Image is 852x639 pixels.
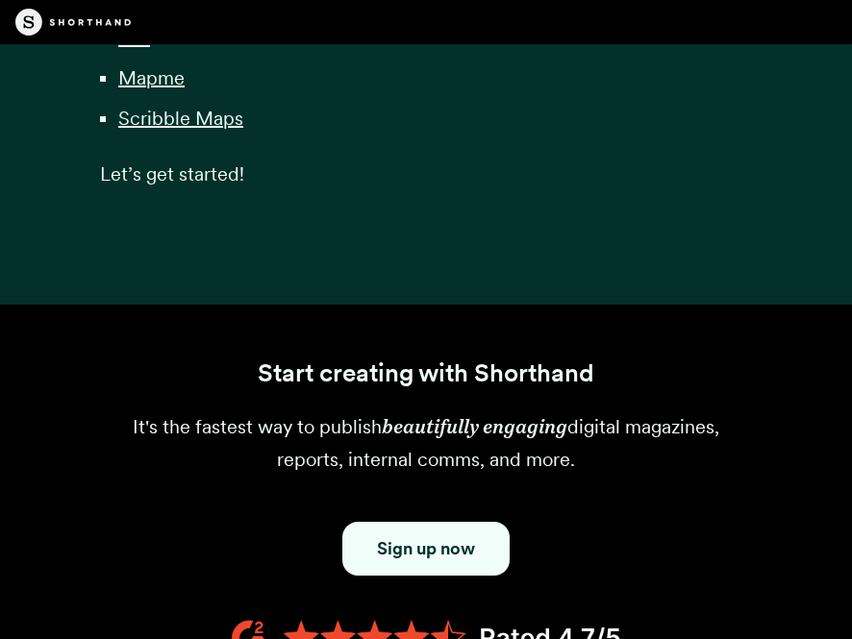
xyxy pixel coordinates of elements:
a: Felt [118,26,150,49]
a: Scribble Maps [118,107,243,130]
span: Let’s get started! [100,162,244,185]
a: Button to click through to Shorthand's signup section. [342,522,510,576]
em: beautifully engaging [382,415,567,438]
a: Mapme [118,66,185,89]
span: Start creating with Shorthand [258,357,594,387]
span: It's the fastest way to publish digital magazines, reports, internal comms, and more. [133,415,719,471]
img: The Craft [15,9,131,36]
